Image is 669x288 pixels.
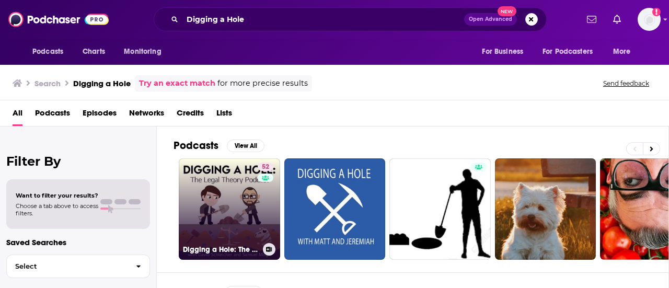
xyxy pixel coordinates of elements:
[217,77,308,89] span: for more precise results
[469,17,512,22] span: Open Advanced
[139,77,215,89] a: Try an exact match
[32,44,63,59] span: Podcasts
[464,13,517,26] button: Open AdvancedNew
[258,163,273,171] a: 52
[83,44,105,59] span: Charts
[583,10,601,28] a: Show notifications dropdown
[13,105,22,126] a: All
[638,8,661,31] span: Logged in as calellac
[34,78,61,88] h3: Search
[174,139,264,152] a: PodcastsView All
[227,140,264,152] button: View All
[183,245,259,254] h3: Digging a Hole: The Legal Theory Podcast
[117,42,175,62] button: open menu
[25,42,77,62] button: open menu
[6,255,150,278] button: Select
[7,263,128,270] span: Select
[262,162,269,172] span: 52
[6,154,150,169] h2: Filter By
[73,78,131,88] h3: Digging a Hole
[606,42,644,62] button: open menu
[216,105,232,126] a: Lists
[543,44,593,59] span: For Podcasters
[124,44,161,59] span: Monitoring
[609,10,625,28] a: Show notifications dropdown
[600,79,652,88] button: Send feedback
[613,44,631,59] span: More
[154,7,547,31] div: Search podcasts, credits, & more...
[482,44,523,59] span: For Business
[177,105,204,126] a: Credits
[498,6,516,16] span: New
[6,237,150,247] p: Saved Searches
[475,42,536,62] button: open menu
[16,192,98,199] span: Want to filter your results?
[35,105,70,126] a: Podcasts
[638,8,661,31] img: User Profile
[8,9,109,29] img: Podchaser - Follow, Share and Rate Podcasts
[536,42,608,62] button: open menu
[179,158,280,260] a: 52Digging a Hole: The Legal Theory Podcast
[129,105,164,126] a: Networks
[638,8,661,31] button: Show profile menu
[16,202,98,217] span: Choose a tab above to access filters.
[182,11,464,28] input: Search podcasts, credits, & more...
[652,8,661,16] svg: Add a profile image
[174,139,218,152] h2: Podcasts
[76,42,111,62] a: Charts
[83,105,117,126] a: Episodes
